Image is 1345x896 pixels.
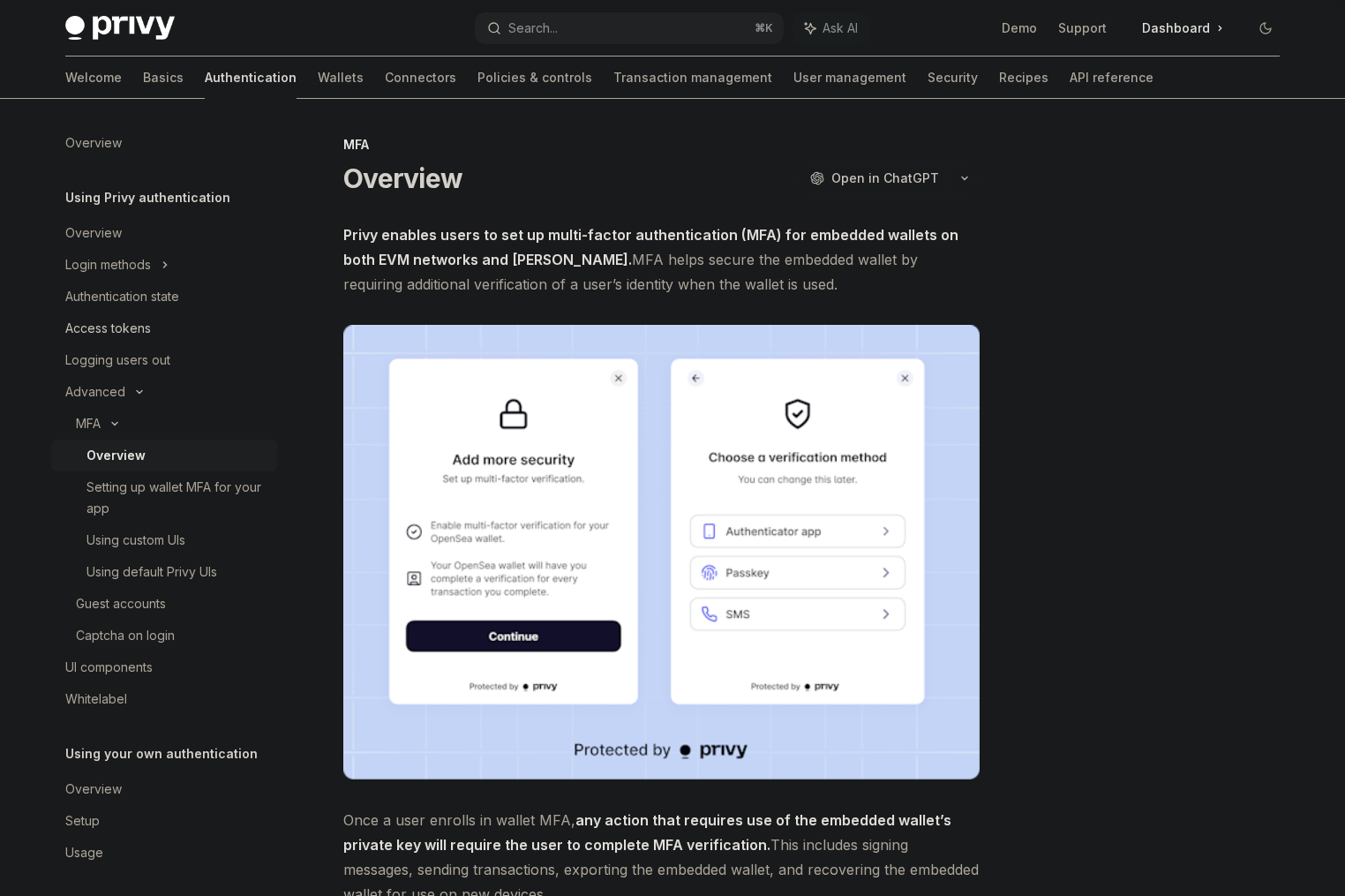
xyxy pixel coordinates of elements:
[86,561,217,583] div: Using default Privy UIs
[823,19,858,37] span: Ask AI
[65,689,127,710] div: Whitelabel
[1128,14,1237,42] a: Dashboard
[613,56,772,99] a: Transaction management
[318,56,364,99] a: Wallets
[831,169,939,187] span: Open in ChatGPT
[65,842,103,863] div: Usage
[51,805,277,837] a: Setup
[65,381,125,403] div: Advanced
[51,588,277,620] a: Guest accounts
[343,136,980,154] div: MFA
[51,837,277,869] a: Usage
[51,344,277,376] a: Logging users out
[65,16,175,41] img: dark logo
[51,312,277,344] a: Access tokens
[65,132,122,154] div: Overview
[1142,19,1210,37] span: Dashboard
[755,21,773,35] span: ⌘ K
[51,471,277,524] a: Setting up wallet MFA for your app
[86,530,185,551] div: Using custom UIs
[51,524,277,556] a: Using custom UIs
[51,217,277,249] a: Overview
[1251,14,1280,42] button: Toggle dark mode
[65,779,122,800] div: Overview
[65,657,153,678] div: UI components
[205,56,297,99] a: Authentication
[343,811,951,854] strong: any action that requires use of the embedded wallet’s private key will require the user to comple...
[928,56,978,99] a: Security
[51,620,277,651] a: Captcha on login
[51,683,277,715] a: Whitelabel
[76,413,101,434] div: MFA
[1058,19,1107,37] a: Support
[385,56,456,99] a: Connectors
[65,254,151,275] div: Login methods
[51,773,277,805] a: Overview
[76,625,175,646] div: Captcha on login
[1070,56,1153,99] a: API reference
[65,350,170,371] div: Logging users out
[143,56,184,99] a: Basics
[86,445,146,466] div: Overview
[65,187,230,208] h5: Using Privy authentication
[65,222,122,244] div: Overview
[65,318,151,339] div: Access tokens
[51,440,277,471] a: Overview
[999,56,1048,99] a: Recipes
[65,286,179,307] div: Authentication state
[508,18,558,39] div: Search...
[51,281,277,312] a: Authentication state
[799,163,950,193] button: Open in ChatGPT
[477,56,592,99] a: Policies & controls
[1002,19,1037,37] a: Demo
[76,593,166,614] div: Guest accounts
[86,477,267,519] div: Setting up wallet MFA for your app
[65,743,258,764] h5: Using your own authentication
[793,12,870,44] button: Ask AI
[65,56,122,99] a: Welcome
[343,325,980,779] img: images/MFA.png
[51,556,277,588] a: Using default Privy UIs
[793,56,906,99] a: User management
[475,12,784,44] button: Search...⌘K
[343,226,958,268] strong: Privy enables users to set up multi-factor authentication (MFA) for embedded wallets on both EVM ...
[51,651,277,683] a: UI components
[343,222,980,297] span: MFA helps secure the embedded wallet by requiring additional verification of a user’s identity wh...
[343,162,462,194] h1: Overview
[65,810,100,832] div: Setup
[51,127,277,159] a: Overview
